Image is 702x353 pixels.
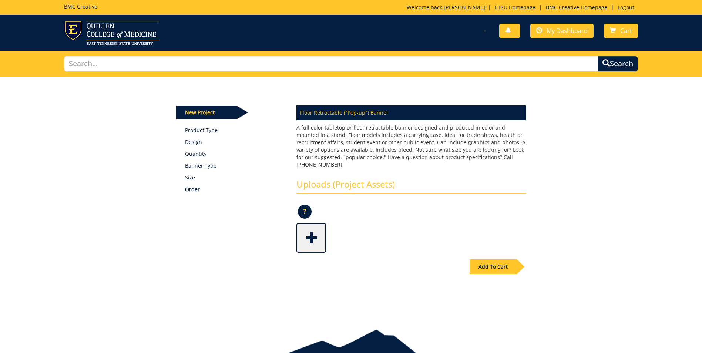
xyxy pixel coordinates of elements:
p: ? [298,205,312,219]
img: ETSU logo [64,21,159,45]
button: Search [598,56,638,72]
h3: Uploads (Project Assets) [296,179,526,194]
p: Design [185,138,285,146]
p: Size [185,174,285,181]
p: Welcome back, ! | | | [407,4,638,11]
p: Order [185,186,285,193]
p: Banner Type [185,162,285,169]
a: My Dashboard [530,24,594,38]
input: Search... [64,56,598,72]
p: Floor Retractable ("Pop-up") Banner [296,105,526,120]
a: ETSU Homepage [491,4,539,11]
p: Quantity [185,150,285,158]
a: [PERSON_NAME] [444,4,485,11]
a: Logout [614,4,638,11]
a: Product Type [185,127,285,134]
div: Add To Cart [470,259,517,274]
p: A full color tabletop or floor retractable banner designed and produced in color and mounted in a... [296,124,526,168]
span: My Dashboard [547,27,588,35]
a: Cart [604,24,638,38]
span: Cart [620,27,632,35]
h5: BMC Creative [64,4,97,9]
a: BMC Creative Homepage [542,4,611,11]
p: New Project [176,106,237,119]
